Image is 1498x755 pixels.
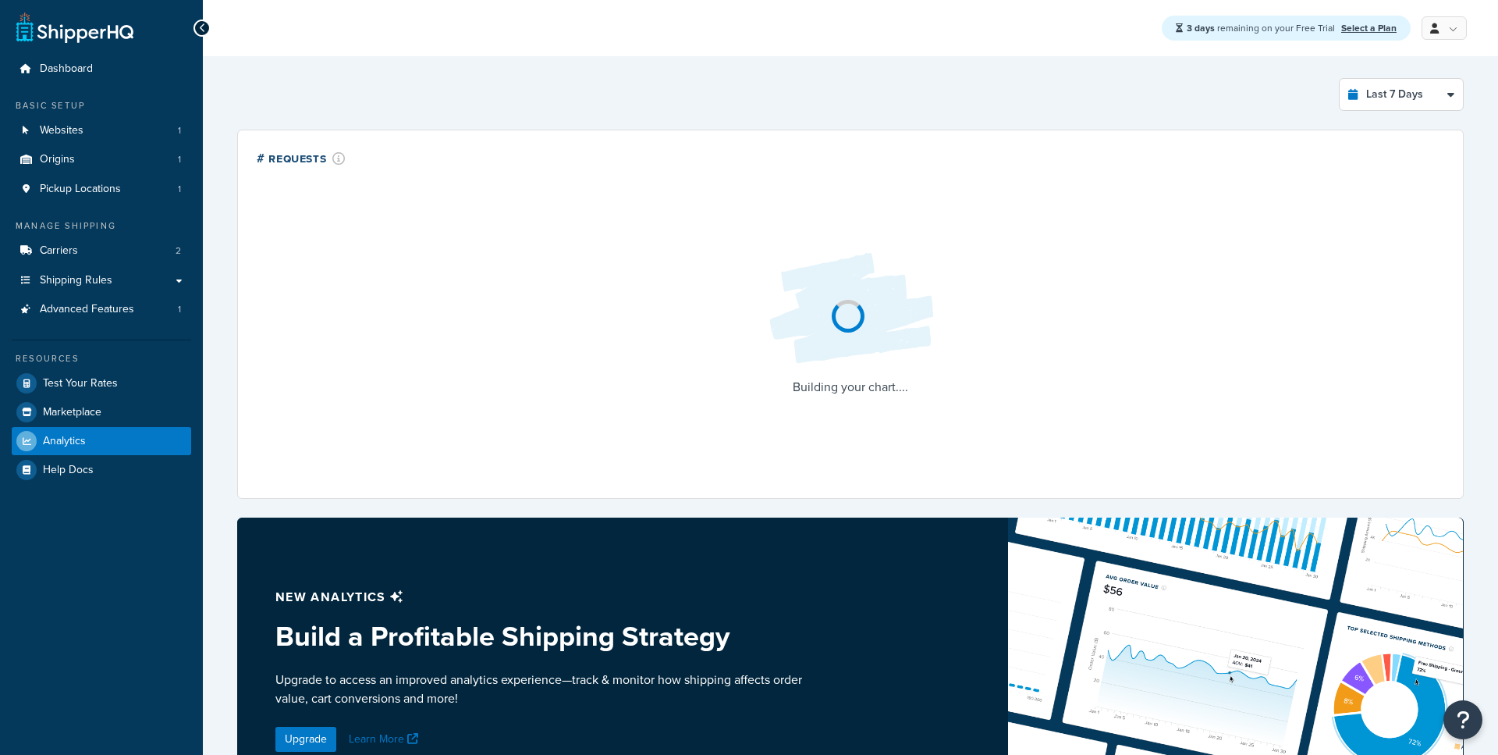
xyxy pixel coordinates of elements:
span: Analytics [43,435,86,448]
a: Origins1 [12,145,191,174]
strong: 3 days [1187,21,1215,35]
a: Help Docs [12,456,191,484]
a: Learn More [349,731,422,747]
p: Upgrade to access an improved analytics experience—track & monitor how shipping affects order val... [275,671,813,708]
a: Test Your Rates [12,369,191,397]
a: Pickup Locations1 [12,175,191,204]
li: Origins [12,145,191,174]
span: 1 [178,124,181,137]
span: Shipping Rules [40,274,112,287]
span: 1 [178,303,181,316]
div: Resources [12,352,191,365]
p: New analytics [275,586,813,608]
span: Carriers [40,244,78,258]
span: Advanced Features [40,303,134,316]
div: # Requests [257,149,346,167]
li: Websites [12,116,191,145]
img: Loading... [757,240,944,376]
span: Marketplace [43,406,101,419]
span: Help Docs [43,464,94,477]
a: Carriers2 [12,237,191,265]
span: Test Your Rates [43,377,118,390]
button: Open Resource Center [1443,700,1482,739]
span: Websites [40,124,83,137]
div: Basic Setup [12,99,191,112]
a: Select a Plan [1341,21,1397,35]
span: Dashboard [40,62,93,76]
p: Building your chart.... [757,376,944,398]
span: Pickup Locations [40,183,121,196]
span: 2 [176,244,181,258]
a: Dashboard [12,55,191,84]
span: 1 [178,183,181,196]
h3: Build a Profitable Shipping Strategy [275,621,813,652]
span: Origins [40,153,75,166]
li: Advanced Features [12,295,191,324]
a: Advanced Features1 [12,295,191,324]
a: Analytics [12,427,191,455]
span: 1 [178,153,181,166]
li: Pickup Locations [12,175,191,204]
span: remaining on your Free Trial [1187,21,1337,35]
li: Carriers [12,237,191,265]
a: Marketplace [12,398,191,426]
a: Shipping Rules [12,266,191,295]
a: Upgrade [275,727,336,752]
a: Websites1 [12,116,191,145]
div: Manage Shipping [12,219,191,233]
